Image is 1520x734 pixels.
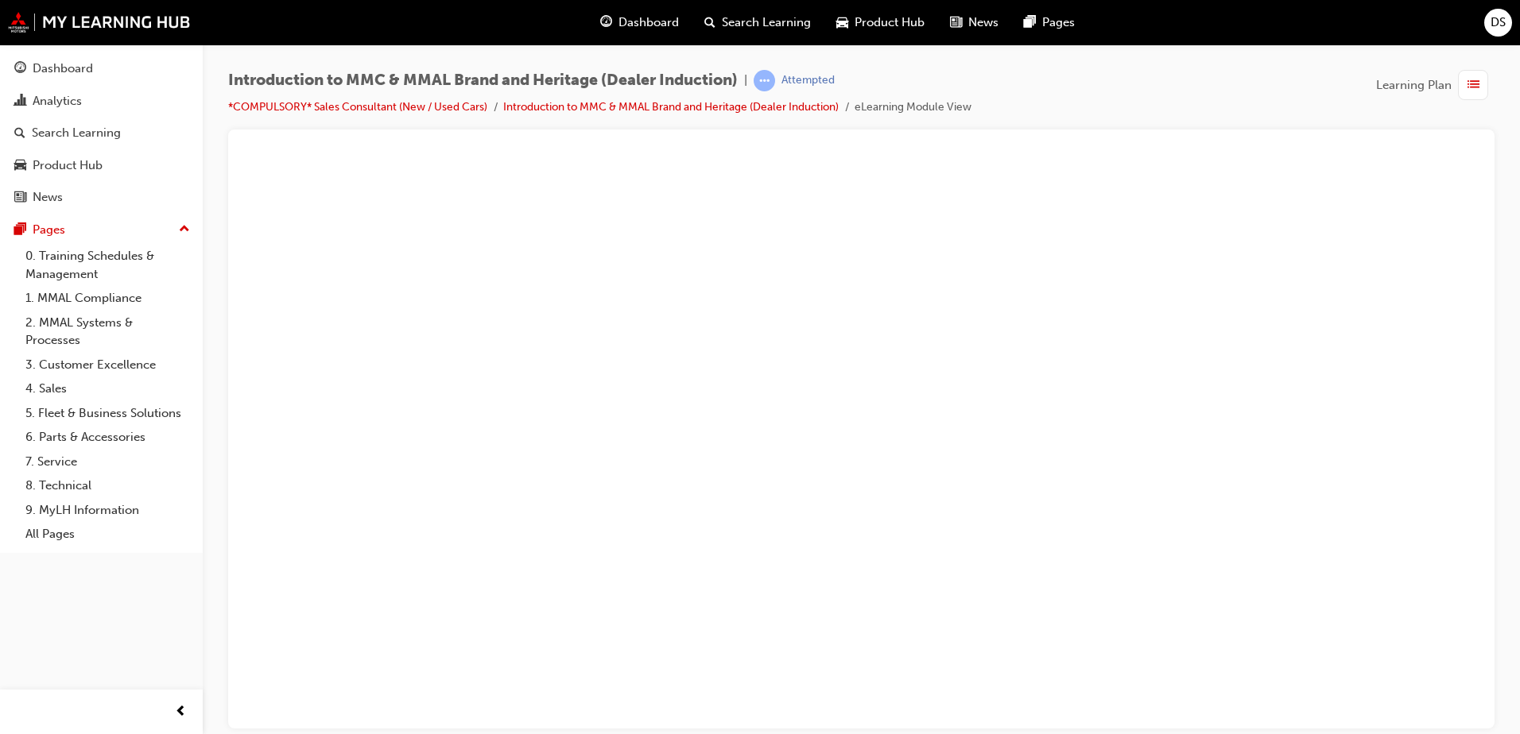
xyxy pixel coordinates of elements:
span: news-icon [950,13,962,33]
span: Search Learning [722,14,811,32]
span: Pages [1042,14,1075,32]
a: 0. Training Schedules & Management [19,244,196,286]
a: car-iconProduct Hub [824,6,937,39]
button: Learning Plan [1376,70,1495,100]
span: News [968,14,998,32]
div: Pages [33,221,65,239]
span: search-icon [704,13,715,33]
img: mmal [8,12,191,33]
a: Analytics [6,87,196,116]
span: car-icon [836,13,848,33]
a: guage-iconDashboard [587,6,692,39]
span: learningRecordVerb_ATTEMPT-icon [754,70,775,91]
span: car-icon [14,159,26,173]
div: News [33,188,63,207]
span: pages-icon [14,223,26,238]
span: Dashboard [618,14,679,32]
a: search-iconSearch Learning [692,6,824,39]
div: Product Hub [33,156,103,175]
span: prev-icon [175,702,187,722]
a: Product Hub [6,151,196,180]
span: guage-icon [14,62,26,76]
div: Dashboard [33,60,93,78]
span: Learning Plan [1376,76,1452,95]
a: 5. Fleet & Business Solutions [19,401,196,426]
a: news-iconNews [937,6,1011,39]
div: Analytics [33,92,82,110]
span: news-icon [14,191,26,205]
a: *COMPULSORY* Sales Consultant (New / Used Cars) [228,100,487,114]
span: list-icon [1468,75,1479,95]
a: 3. Customer Excellence [19,353,196,377]
a: 6. Parts & Accessories [19,425,196,450]
a: All Pages [19,522,196,547]
button: DS [1484,9,1512,37]
span: chart-icon [14,95,26,109]
a: 1. MMAL Compliance [19,286,196,311]
span: Introduction to MMC & MMAL Brand and Heritage (Dealer Induction) [228,71,738,90]
span: pages-icon [1024,13,1036,33]
a: 2. MMAL Systems & Processes [19,311,196,353]
div: Attempted [781,73,835,88]
div: Search Learning [32,124,121,142]
a: 9. MyLH Information [19,498,196,523]
span: search-icon [14,126,25,141]
span: DS [1491,14,1506,32]
a: Dashboard [6,54,196,83]
span: up-icon [179,219,190,240]
button: DashboardAnalyticsSearch LearningProduct HubNews [6,51,196,215]
a: Introduction to MMC & MMAL Brand and Heritage (Dealer Induction) [503,100,839,114]
span: | [744,71,747,90]
a: pages-iconPages [1011,6,1088,39]
a: 4. Sales [19,377,196,401]
span: guage-icon [600,13,612,33]
a: 8. Technical [19,473,196,498]
a: News [6,183,196,212]
a: 7. Service [19,450,196,474]
button: Pages [6,215,196,245]
a: Search Learning [6,118,196,148]
li: eLearning Module View [855,99,971,117]
span: Product Hub [855,14,925,32]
